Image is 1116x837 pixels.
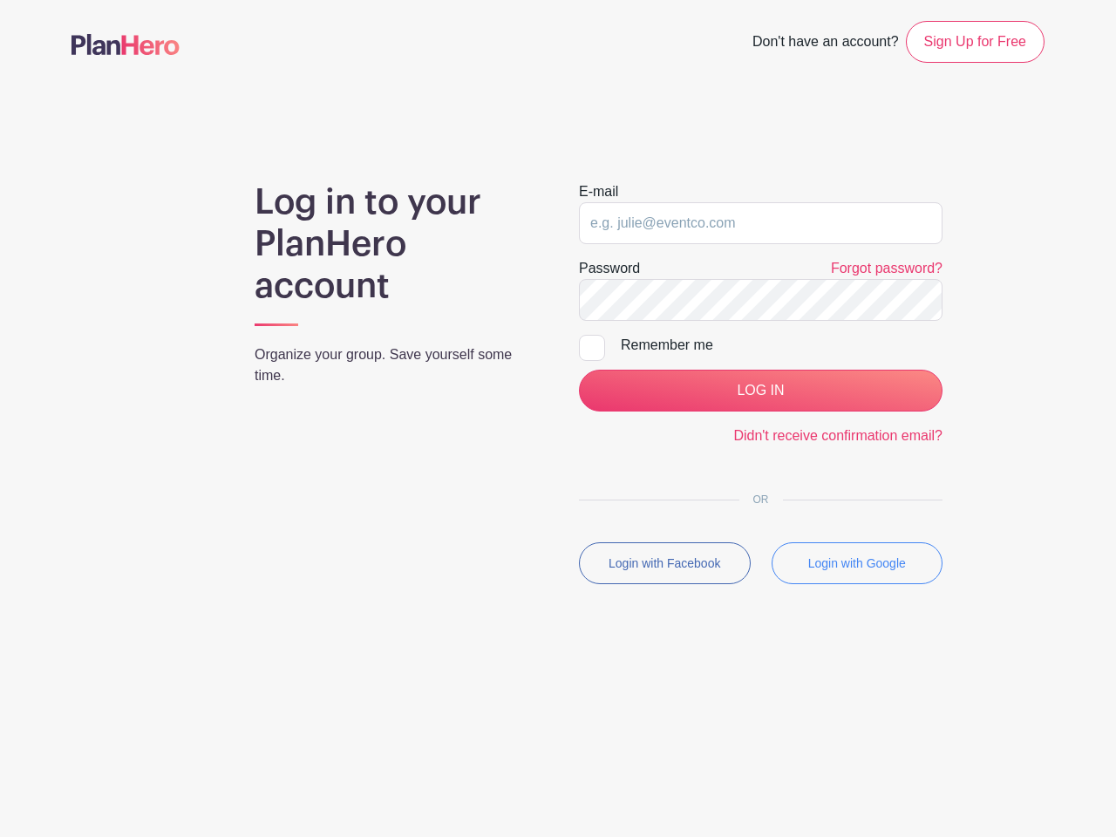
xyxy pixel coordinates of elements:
p: Organize your group. Save yourself some time. [255,344,537,386]
a: Didn't receive confirmation email? [733,428,942,443]
label: E-mail [579,181,618,202]
div: Remember me [621,335,942,356]
span: OR [739,493,783,506]
button: Login with Google [772,542,943,584]
img: logo-507f7623f17ff9eddc593b1ce0a138ce2505c220e1c5a4e2b4648c50719b7d32.svg [71,34,180,55]
button: Login with Facebook [579,542,751,584]
h1: Log in to your PlanHero account [255,181,537,307]
small: Login with Facebook [609,556,720,570]
input: LOG IN [579,370,942,412]
a: Forgot password? [831,261,942,276]
span: Don't have an account? [752,24,899,63]
small: Login with Google [808,556,906,570]
a: Sign Up for Free [906,21,1045,63]
label: Password [579,258,640,279]
input: e.g. julie@eventco.com [579,202,942,244]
